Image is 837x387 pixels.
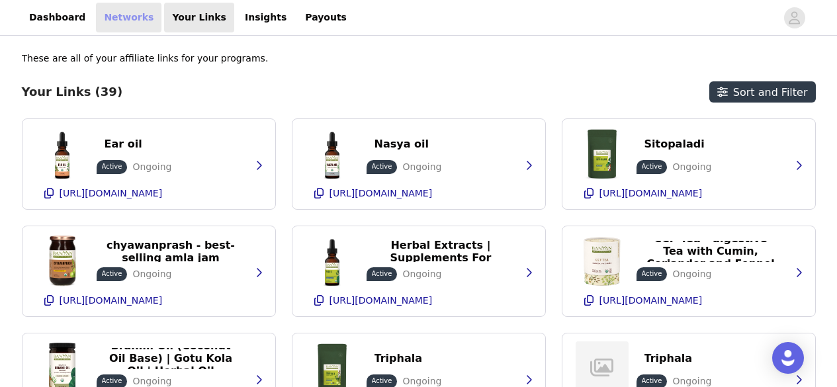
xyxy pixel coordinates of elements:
[402,267,441,281] p: Ongoing
[637,241,785,262] button: CCF Tea - digestive Tea with Cumin, Coriander and Fennel
[374,352,422,365] p: Triphala
[644,352,692,365] p: Triphala
[96,3,161,32] a: Networks
[672,160,711,174] p: Ongoing
[297,3,355,32] a: Payouts
[22,85,123,99] h3: Your Links (39)
[402,160,441,174] p: Ongoing
[105,138,142,150] p: Ear oil
[306,290,532,311] button: [URL][DOMAIN_NAME]
[576,127,629,180] img: Sitopaladi Powder | Sitopaladi Churna | Ayurvedic Herbs
[36,183,262,204] button: [URL][DOMAIN_NAME]
[97,241,245,262] button: Chyavanprash - chyawanprash - best-selling amla jam nourishes the body
[772,342,804,374] div: Open Intercom Messenger
[330,188,433,198] p: [URL][DOMAIN_NAME]
[105,339,238,377] p: Brahmi Oil (Coconut Oil Base) | Gotu Kola Oil | Herbal Oil
[599,188,703,198] p: [URL][DOMAIN_NAME]
[330,295,433,306] p: [URL][DOMAIN_NAME]
[637,134,713,155] button: Sitopaladi
[374,214,507,289] p: Focus Herbal Extract | Focus Supplements & Herbal Extracts | Supplements For Energy, Focus & [MED...
[788,7,801,28] div: avatar
[36,234,89,287] img: Chyavanprash - chyawanprash - best-selling amla jam nourishes the body
[237,3,294,32] a: Insights
[576,183,802,204] button: [URL][DOMAIN_NAME]
[372,161,392,171] p: Active
[102,376,122,386] p: Active
[132,267,171,281] p: Ongoing
[374,138,429,150] p: Nasya oil
[372,376,392,386] p: Active
[105,226,238,277] p: Chyavanprash - chyawanprash - best-selling amla jam nourishes the body
[644,138,705,150] p: Sitopaladi
[367,348,430,369] button: Triphala
[102,269,122,279] p: Active
[164,3,234,32] a: Your Links
[36,127,89,180] img: Ear Oil | Ear Drops | Comforting Herbal Oil Drops
[367,134,437,155] button: Nasya oil
[367,241,515,262] button: Focus Herbal Extract | Focus Supplements & Herbal Extracts | Supplements For Energy, Focus & [MED...
[637,348,700,369] button: Triphala
[709,81,816,103] button: Sort and Filter
[642,161,662,171] p: Active
[599,295,703,306] p: [URL][DOMAIN_NAME]
[60,295,163,306] p: [URL][DOMAIN_NAME]
[642,269,662,279] p: Active
[21,3,93,32] a: Dashboard
[97,348,245,369] button: Brahmi Oil (Coconut Oil Base) | Gotu Kola Oil | Herbal Oil
[132,160,171,174] p: Ongoing
[97,134,150,155] button: Ear oil
[60,188,163,198] p: [URL][DOMAIN_NAME]
[306,127,359,180] img: Nasya Oil | Nose Oil & Nasal Lubricant
[22,52,269,65] p: These are all of your affiliate links for your programs.
[306,183,532,204] button: [URL][DOMAIN_NAME]
[576,234,629,287] img: CCF Tea - digestive Tea with Cumin, Coriander and Fennel
[306,234,359,287] img: Focus Herbal Extract | Focus Supplements & Herbal Extracts | Supplements For Energy, Focus & Brai...
[102,161,122,171] p: Active
[576,290,802,311] button: [URL][DOMAIN_NAME]
[644,232,777,270] p: CCF Tea - digestive Tea with Cumin, Coriander and Fennel
[642,376,662,386] p: Active
[372,269,392,279] p: Active
[672,267,711,281] p: Ongoing
[36,290,262,311] button: [URL][DOMAIN_NAME]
